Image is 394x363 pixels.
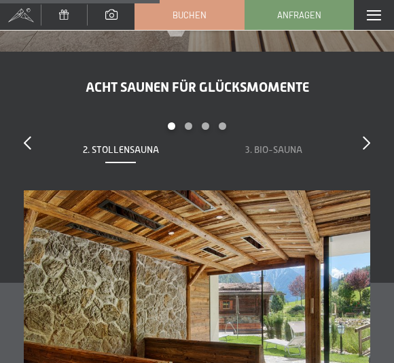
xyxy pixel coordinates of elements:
span: Buchen [173,9,207,21]
div: Carousel Page 1 (Current Slide) [168,122,175,130]
a: Anfragen [245,1,353,29]
div: Carousel Page 4 [219,122,226,130]
span: Acht Saunen für Glücksmomente [86,79,309,95]
div: Carousel Page 3 [202,122,209,130]
span: 2. Stollensauna [83,144,159,155]
span: 3. Bio-Sauna [245,144,302,155]
span: Anfragen [277,9,321,21]
div: Carousel Pagination [44,122,350,143]
a: Buchen [135,1,243,29]
div: Carousel Page 2 [185,122,192,130]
